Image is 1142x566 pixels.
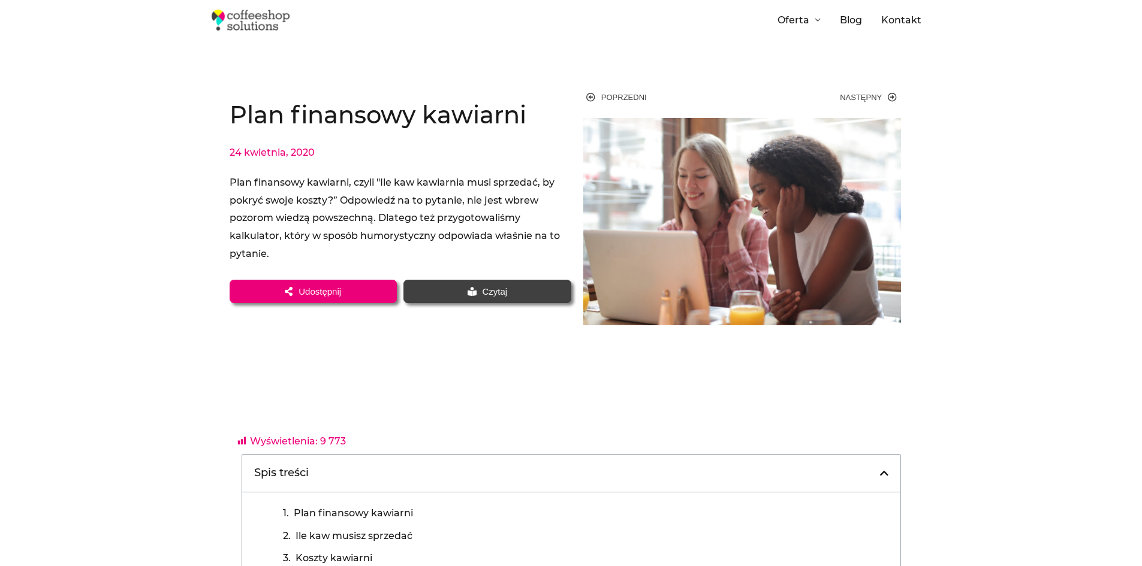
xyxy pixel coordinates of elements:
[483,287,508,296] span: Czytaj
[880,468,888,478] div: Close table of contents
[230,174,571,263] div: Plan finansowy kawiarni, czyli "Ile kaw kawiarnia musi sprzedać, by pokryć swoje koszty?” Odpowie...
[212,10,290,31] img: Coffeeshop Solutions
[840,90,882,105] span: Następny
[403,280,571,303] a: Czytaj
[742,90,897,107] a: Następny
[320,435,346,447] span: 9 773
[230,280,397,303] a: Udostępnij
[299,287,341,296] span: Udostępnij
[230,147,315,158] time: 24 kwietnia, 2020
[230,144,315,162] a: 24 kwietnia, 2020
[296,527,412,545] a: Ile kaw musisz sprzedać
[230,98,571,132] h1: Plan finansowy kawiarni
[294,504,413,522] a: Plan finansowy kawiarni
[586,90,742,107] a: Poprzedni
[254,467,880,480] h4: Spis treści
[583,118,901,325] img: plan finansowy kawiarni
[250,435,318,447] span: Wyświetlenia:
[601,90,647,105] span: Poprzedni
